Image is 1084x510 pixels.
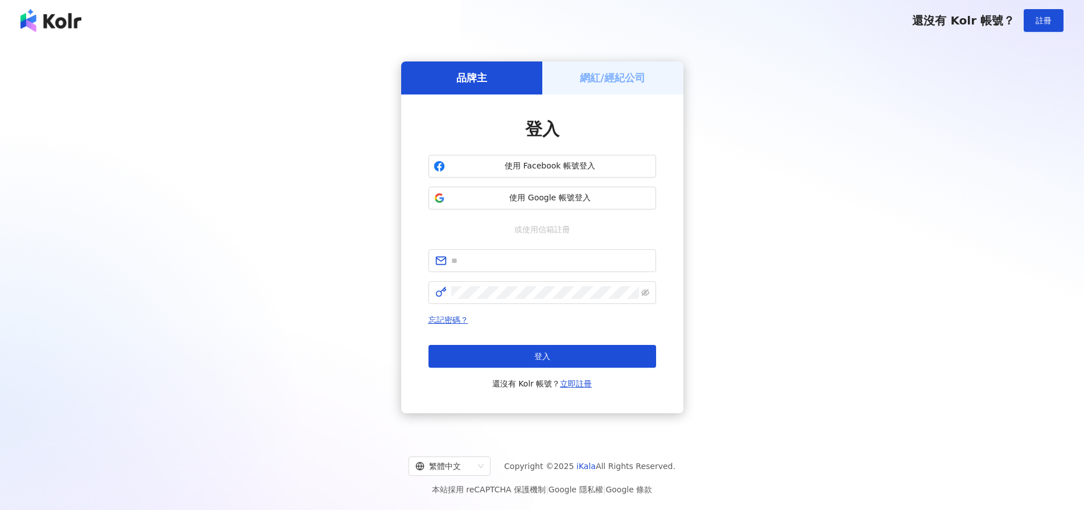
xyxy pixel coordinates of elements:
[576,462,596,471] a: iKala
[546,485,549,494] span: |
[525,119,559,139] span: 登入
[580,71,645,85] h5: 網紅/經紀公司
[912,14,1015,27] span: 還沒有 Kolr 帳號？
[506,223,578,236] span: 或使用信箱註冊
[1036,16,1052,25] span: 註冊
[432,483,652,496] span: 本站採用 reCAPTCHA 保護機制
[492,377,592,390] span: 還沒有 Kolr 帳號？
[428,155,656,178] button: 使用 Facebook 帳號登入
[1024,9,1064,32] button: 註冊
[605,485,652,494] a: Google 條款
[450,161,651,172] span: 使用 Facebook 帳號登入
[534,352,550,361] span: 登入
[456,71,487,85] h5: 品牌主
[450,192,651,204] span: 使用 Google 帳號登入
[428,187,656,209] button: 使用 Google 帳號登入
[641,289,649,297] span: eye-invisible
[428,315,468,324] a: 忘記密碼？
[549,485,603,494] a: Google 隱私權
[504,459,675,473] span: Copyright © 2025 All Rights Reserved.
[603,485,606,494] span: |
[415,457,473,475] div: 繁體中文
[428,345,656,368] button: 登入
[20,9,81,32] img: logo
[560,379,592,388] a: 立即註冊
